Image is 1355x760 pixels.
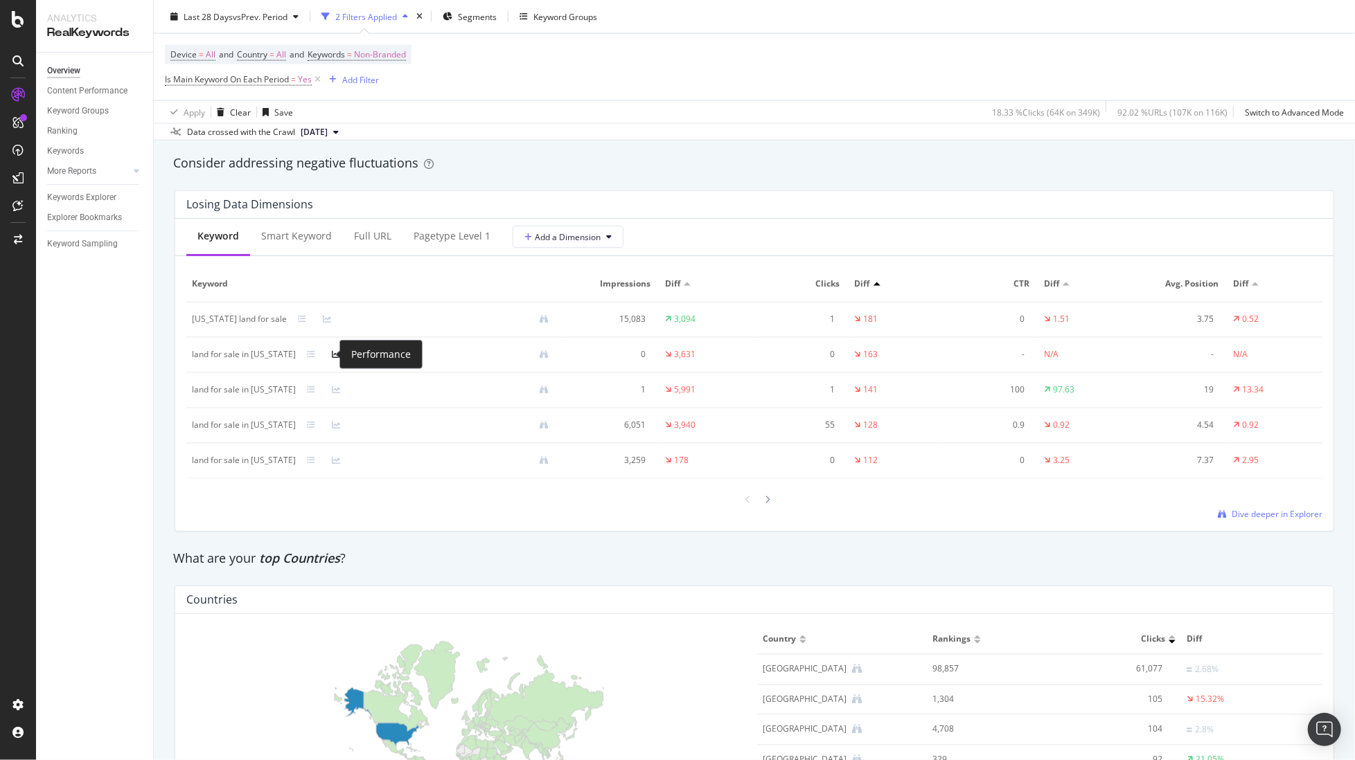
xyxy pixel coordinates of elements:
[855,278,870,291] span: Diff
[514,6,603,28] button: Keyword Groups
[47,124,78,138] div: Ranking
[1218,508,1322,520] a: Dive deeper in Explorer
[186,592,238,606] div: Countries
[47,190,143,205] a: Keywords Explorer
[1233,349,1248,361] div: N/A
[864,419,878,432] div: 128
[763,694,847,706] div: Canada
[291,73,296,85] span: =
[949,419,1025,432] div: 0.9
[864,455,878,467] div: 112
[219,48,233,60] span: and
[274,106,293,118] div: Save
[763,633,796,646] span: Country
[47,104,143,118] a: Keyword Groups
[342,73,379,85] div: Add Filter
[524,231,601,243] span: Add a Dimension
[1308,713,1341,746] div: Open Intercom Messenger
[192,455,296,467] div: land for sale in kentucky
[674,455,689,467] div: 178
[276,45,286,64] span: All
[184,10,233,22] span: Last 28 Days
[571,455,646,467] div: 3,259
[47,164,96,179] div: More Reports
[1139,455,1214,467] div: 7.37
[414,10,425,24] div: times
[1139,314,1214,326] div: 3.75
[47,104,109,118] div: Keyword Groups
[237,48,267,60] span: Country
[1187,633,1313,646] span: Diff
[932,633,971,646] span: Rankings
[1141,633,1165,646] span: Clicks
[513,226,623,248] button: Add a Dimension
[47,84,127,98] div: Content Performance
[1117,106,1228,118] div: 92.02 % URLs ( 107K on 116K )
[316,6,414,28] button: 2 Filters Applied
[173,550,1336,568] div: What are your ?
[47,64,80,78] div: Overview
[1195,724,1214,736] div: 2.8%
[47,124,143,138] a: Ranking
[763,663,847,676] div: United States of America
[1242,314,1259,326] div: 0.52
[760,384,835,397] div: 1
[932,694,1024,706] div: 1,304
[1139,349,1214,361] div: -
[864,314,878,326] div: 181
[290,48,304,60] span: and
[165,6,304,28] button: Last 28 DaysvsPrev. Period
[257,101,293,123] button: Save
[763,723,847,736] div: United Kingdom
[47,210,122,225] div: Explorer Bookmarks
[261,229,332,243] div: Smart Keyword
[47,164,130,179] a: More Reports
[571,314,646,326] div: 15,083
[864,384,878,397] div: 141
[354,229,391,243] div: Full URL
[187,126,295,138] div: Data crossed with the Crawl
[1245,106,1344,118] div: Switch to Advanced Mode
[47,237,143,251] a: Keyword Sampling
[992,106,1100,118] div: 18.33 % Clicks ( 64K on 349K )
[674,349,696,361] div: 3,631
[571,349,646,361] div: 0
[192,278,556,291] span: Keyword
[197,229,239,243] div: Keyword
[165,101,205,123] button: Apply
[269,48,274,60] span: =
[1232,508,1322,520] span: Dive deeper in Explorer
[414,229,490,243] div: pagetype Level 1
[437,6,502,28] button: Segments
[1242,455,1259,467] div: 2.95
[301,126,328,138] span: 2025 Aug. 29th
[165,73,289,85] span: Is Main Keyword On Each Period
[1053,314,1070,326] div: 1.51
[949,278,1029,291] span: CTR
[1233,278,1248,291] span: Diff
[211,101,251,123] button: Clear
[674,384,696,397] div: 5,991
[192,419,296,432] div: land for sale in arizona
[354,45,406,64] span: Non-Branded
[458,10,497,22] span: Segments
[760,455,835,467] div: 0
[1045,663,1162,676] div: 61,077
[949,455,1025,467] div: 0
[674,419,696,432] div: 3,940
[949,384,1025,397] div: 100
[949,314,1025,326] div: 0
[170,48,197,60] span: Device
[295,124,344,141] button: [DATE]
[1045,723,1162,736] div: 104
[199,48,204,60] span: =
[47,237,118,251] div: Keyword Sampling
[47,144,84,159] div: Keywords
[1139,384,1214,397] div: 19
[932,663,1024,676] div: 98,857
[1053,384,1074,397] div: 97.63
[949,349,1025,361] div: -
[192,349,296,361] div: land for sale in oklahoma
[533,10,597,22] div: Keyword Groups
[347,48,352,60] span: =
